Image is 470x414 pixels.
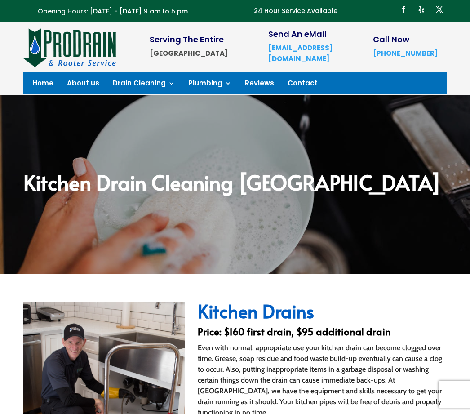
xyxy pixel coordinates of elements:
strong: [GEOGRAPHIC_DATA] [150,49,228,58]
a: About us [67,80,99,90]
p: 24 Hour Service Available [254,6,337,17]
img: site-logo-100h [23,27,117,67]
a: [EMAIL_ADDRESS][DOMAIN_NAME] [268,43,333,63]
span: Opening Hours: [DATE] - [DATE] 9 am to 5 pm [38,7,188,16]
a: Drain Cleaning [113,80,175,90]
a: [PHONE_NUMBER] [373,49,438,58]
a: Home [32,80,53,90]
a: Contact [288,80,318,90]
span: Serving The Entire [150,34,224,45]
span: Call Now [373,34,409,45]
a: Reviews [245,80,274,90]
a: Follow on X [432,2,447,17]
h2: Kitchen Drains [198,302,447,325]
h2: Kitchen Drain Cleaning [GEOGRAPHIC_DATA] [23,172,446,197]
span: Send An eMail [268,28,327,40]
a: Follow on Facebook [396,2,411,17]
a: Follow on Yelp [414,2,429,17]
h3: Price: $160 first drain, $95 additional drain [198,326,447,341]
a: Plumbing [188,80,231,90]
